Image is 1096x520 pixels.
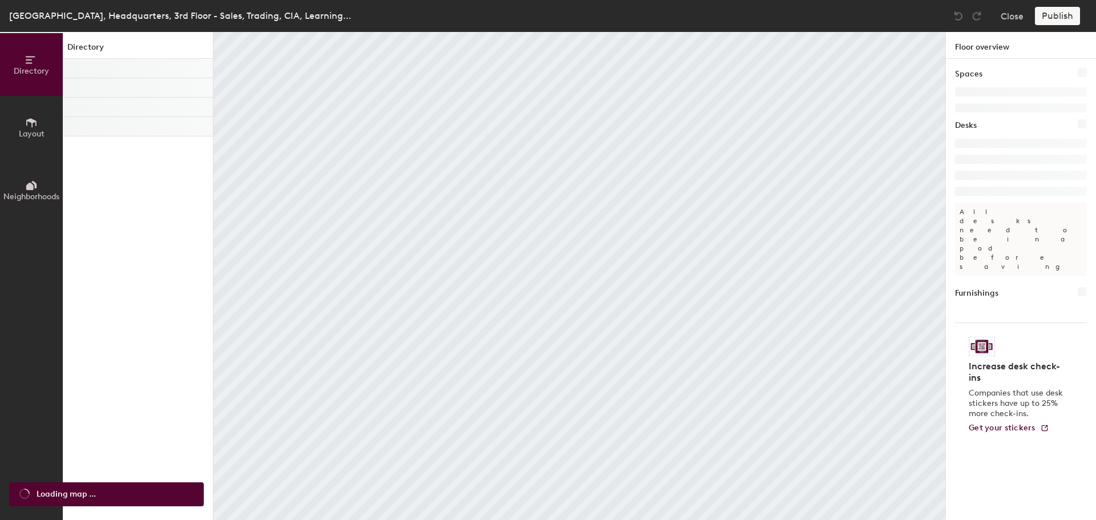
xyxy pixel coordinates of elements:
button: Close [1001,7,1024,25]
span: Directory [14,66,49,76]
canvas: Map [213,32,945,520]
img: Redo [971,10,982,22]
div: [GEOGRAPHIC_DATA], Headquarters, 3rd Floor - Sales, Trading, CIA, Learning Center [9,9,352,23]
span: Layout [19,129,45,139]
p: Companies that use desk stickers have up to 25% more check-ins. [969,388,1066,419]
p: All desks need to be in a pod before saving [955,203,1087,276]
h1: Furnishings [955,287,998,300]
span: Neighborhoods [3,192,59,201]
h4: Increase desk check-ins [969,361,1066,384]
span: Get your stickers [969,423,1035,433]
img: Undo [953,10,964,22]
span: Loading map ... [37,488,96,501]
a: Get your stickers [969,424,1049,433]
h1: Spaces [955,68,982,80]
h1: Floor overview [946,32,1096,59]
h1: Desks [955,119,977,132]
h1: Directory [63,41,213,59]
img: Sticker logo [969,337,995,356]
